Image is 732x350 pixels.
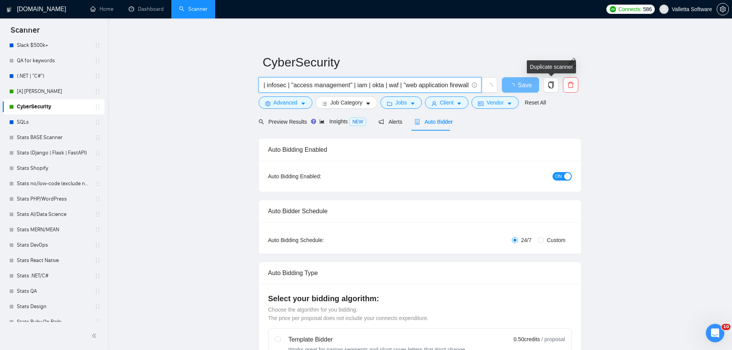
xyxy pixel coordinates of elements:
[17,207,90,222] a: Stats AI/Data Science
[432,101,437,106] span: user
[289,335,467,344] div: Template Bidder
[95,288,101,294] span: holder
[722,324,730,330] span: 10
[17,176,90,191] a: Stats no/low-code (exclude n8n)
[95,119,101,125] span: holder
[268,236,369,244] div: Auto Bidding Schedule:
[95,319,101,325] span: holder
[643,5,652,13] span: 586
[268,139,572,161] div: Auto Bidding Enabled
[259,119,264,124] span: search
[518,236,534,244] span: 24/7
[95,211,101,217] span: holder
[268,293,572,304] h4: Select your bidding algorithm:
[310,118,317,125] div: Tooltip anchor
[95,88,101,95] span: holder
[378,119,402,125] span: Alerts
[300,101,306,106] span: caret-down
[543,77,559,93] button: copy
[440,98,454,107] span: Client
[349,118,366,126] span: NEW
[95,165,101,171] span: holder
[706,324,724,342] iframe: Intercom live chat
[415,119,453,125] span: Auto Bidder
[478,101,483,106] span: idcard
[179,6,207,12] a: searchScanner
[268,200,572,222] div: Auto Bidder Schedule
[527,60,576,73] div: Duplicate scanner
[90,6,113,12] a: homeHome
[17,114,90,130] a: SQLs
[95,304,101,310] span: holder
[415,119,420,124] span: robot
[17,84,90,99] a: [A] [PERSON_NAME]
[17,68,90,84] a: (.NET | "C#")
[315,96,377,109] button: barsJob Categorycaret-down
[541,335,565,343] span: / proposal
[544,81,558,88] span: copy
[456,101,462,106] span: caret-down
[17,222,90,237] a: Stats MERN/MEAN
[509,83,518,89] span: loading
[563,77,578,93] button: delete
[17,53,90,68] a: QA for keywords
[95,42,101,48] span: holder
[410,101,415,106] span: caret-down
[507,101,512,106] span: caret-down
[95,58,101,64] span: holder
[259,119,307,125] span: Preview Results
[17,268,90,284] a: Stats .NET/C#
[95,196,101,202] span: holder
[322,101,327,106] span: bars
[17,191,90,207] a: Stats PHP/WordPress
[265,101,271,106] span: setting
[486,83,493,90] span: loading
[95,242,101,248] span: holder
[425,96,469,109] button: userClientcaret-down
[17,99,90,114] a: CyberSecurity
[17,161,90,176] a: Stats Shopify
[17,253,90,268] a: Stats React Native
[525,98,546,107] a: Reset All
[544,236,568,244] span: Custom
[330,98,362,107] span: Job Category
[268,172,369,181] div: Auto Bidding Enabled:
[259,96,312,109] button: settingAdvancedcaret-down
[17,237,90,253] a: Stats DevOps
[387,101,392,106] span: folder
[563,81,578,88] span: delete
[263,80,468,90] input: Search Freelance Jobs...
[567,57,577,67] span: edit
[502,77,539,93] button: Save
[95,227,101,233] span: holder
[268,307,429,321] span: Choose the algorithm for you bidding. The price per proposal does not include your connects expen...
[472,83,477,88] span: info-circle
[268,262,572,284] div: Auto Bidding Type
[618,5,641,13] span: Connects:
[17,284,90,299] a: Stats QA
[91,332,99,340] span: double-left
[717,3,729,15] button: setting
[514,335,540,343] span: 0.50 credits
[365,101,371,106] span: caret-down
[95,257,101,264] span: holder
[95,104,101,110] span: holder
[263,53,566,72] input: Scanner name...
[319,119,325,124] span: area-chart
[610,6,616,12] img: upwork-logo.png
[17,299,90,314] a: Stats Design
[17,145,90,161] a: Stats (Django | Flask | FastAPI)
[380,96,422,109] button: folderJobscaret-down
[95,273,101,279] span: holder
[95,73,101,79] span: holder
[661,7,667,12] span: user
[95,134,101,141] span: holder
[17,130,90,145] a: Stats BASE Scanner
[378,119,384,124] span: notification
[471,96,518,109] button: idcardVendorcaret-down
[5,25,46,41] span: Scanner
[717,6,729,12] a: setting
[486,98,503,107] span: Vendor
[555,172,562,181] span: ON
